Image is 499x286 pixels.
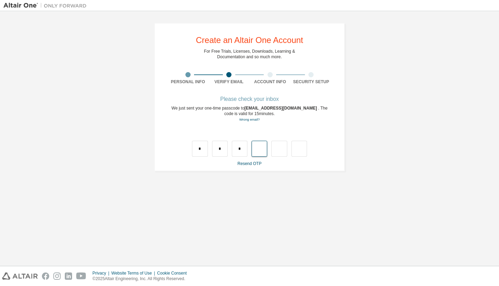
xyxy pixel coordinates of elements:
[111,270,157,276] div: Website Terms of Use
[93,276,191,282] p: © 2025 Altair Engineering, Inc. All Rights Reserved.
[157,270,191,276] div: Cookie Consent
[196,36,303,44] div: Create an Altair One Account
[167,97,332,101] div: Please check your inbox
[2,272,38,280] img: altair_logo.svg
[249,79,291,85] div: Account Info
[93,270,111,276] div: Privacy
[167,79,209,85] div: Personal Info
[167,105,332,122] div: We just sent your one-time passcode to . The code is valid for 15 minutes.
[291,79,332,85] div: Security Setup
[244,106,318,111] span: [EMAIL_ADDRESS][DOMAIN_NAME]
[76,272,86,280] img: youtube.svg
[237,161,261,166] a: Resend OTP
[3,2,90,9] img: Altair One
[65,272,72,280] img: linkedin.svg
[239,118,260,121] a: Go back to the registration form
[209,79,250,85] div: Verify Email
[42,272,49,280] img: facebook.svg
[53,272,61,280] img: instagram.svg
[204,49,295,60] div: For Free Trials, Licenses, Downloads, Learning & Documentation and so much more.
